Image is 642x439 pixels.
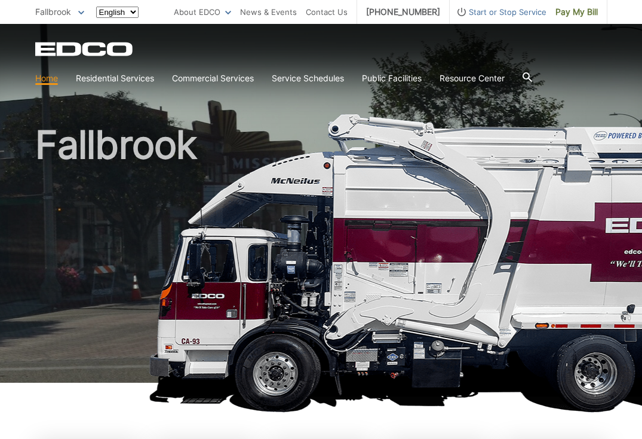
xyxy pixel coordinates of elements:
a: Public Facilities [362,72,422,85]
span: Fallbrook [35,7,71,17]
a: About EDCO [174,5,231,19]
span: Pay My Bill [555,5,598,19]
a: News & Events [240,5,297,19]
a: Resource Center [440,72,505,85]
a: Residential Services [76,72,154,85]
a: Commercial Services [172,72,254,85]
a: Home [35,72,58,85]
a: Service Schedules [272,72,344,85]
select: Select a language [96,7,139,18]
h1: Fallbrook [35,126,607,388]
a: Contact Us [306,5,348,19]
a: EDCD logo. Return to the homepage. [35,42,134,56]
